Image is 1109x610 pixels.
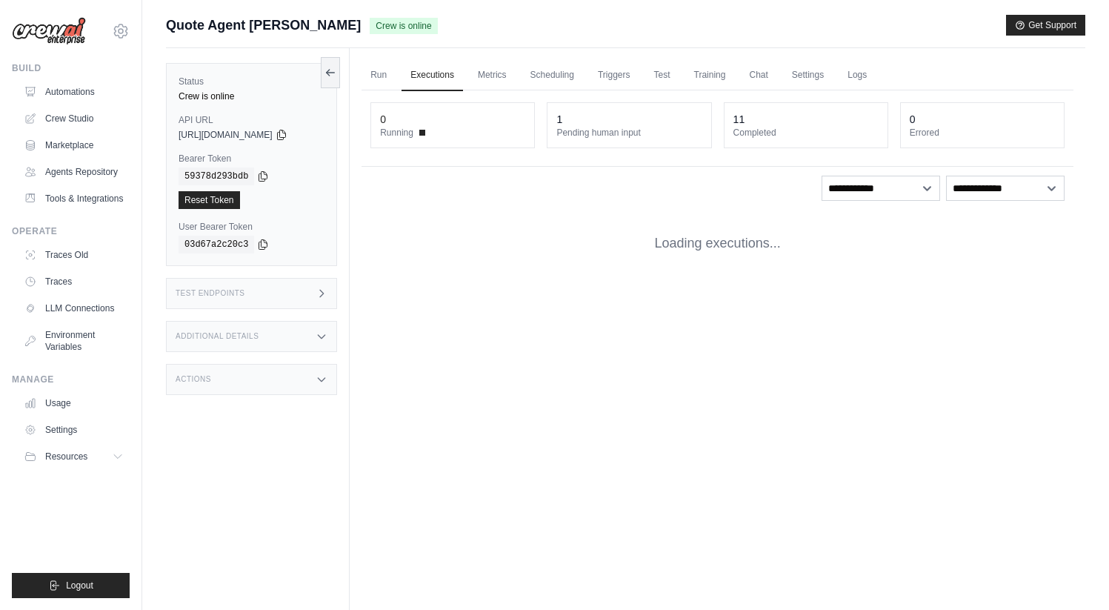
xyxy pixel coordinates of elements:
a: Environment Variables [18,323,130,359]
img: Logo [12,17,86,45]
code: 03d67a2c20c3 [179,236,254,253]
a: LLM Connections [18,296,130,320]
a: Test [645,60,679,91]
button: Logout [12,573,130,598]
a: Chat [740,60,776,91]
a: Settings [783,60,833,91]
span: [URL][DOMAIN_NAME] [179,129,273,141]
span: Crew is online [370,18,437,34]
button: Resources [18,445,130,468]
a: Automations [18,80,130,104]
a: Traces [18,270,130,294]
div: Manage [12,374,130,385]
a: Reset Token [179,191,240,209]
a: Metrics [469,60,516,91]
a: Logs [839,60,876,91]
a: Run [362,60,396,91]
a: Triggers [589,60,639,91]
dt: Pending human input [556,127,702,139]
span: Running [380,127,413,139]
span: Resources [45,451,87,463]
label: User Bearer Token [179,221,324,233]
button: Get Support [1006,15,1085,36]
a: Executions [402,60,463,91]
label: API URL [179,114,324,126]
dt: Errored [910,127,1055,139]
span: Quote Agent [PERSON_NAME] [166,15,361,36]
h3: Test Endpoints [176,289,245,298]
h3: Additional Details [176,332,259,341]
div: Loading executions... [362,210,1073,277]
a: Settings [18,418,130,442]
div: 0 [910,112,916,127]
code: 59378d293bdb [179,168,254,185]
a: Tools & Integrations [18,187,130,210]
h3: Actions [176,375,211,384]
a: Marketplace [18,133,130,157]
div: 11 [733,112,745,127]
a: Scheduling [522,60,583,91]
a: Crew Studio [18,107,130,130]
div: Crew is online [179,90,324,102]
a: Traces Old [18,243,130,267]
div: 0 [380,112,386,127]
a: Agents Repository [18,160,130,184]
div: 1 [556,112,562,127]
label: Status [179,76,324,87]
a: Training [685,60,735,91]
div: Operate [12,225,130,237]
dt: Completed [733,127,879,139]
label: Bearer Token [179,153,324,165]
div: Build [12,62,130,74]
a: Usage [18,391,130,415]
span: Logout [66,580,93,591]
